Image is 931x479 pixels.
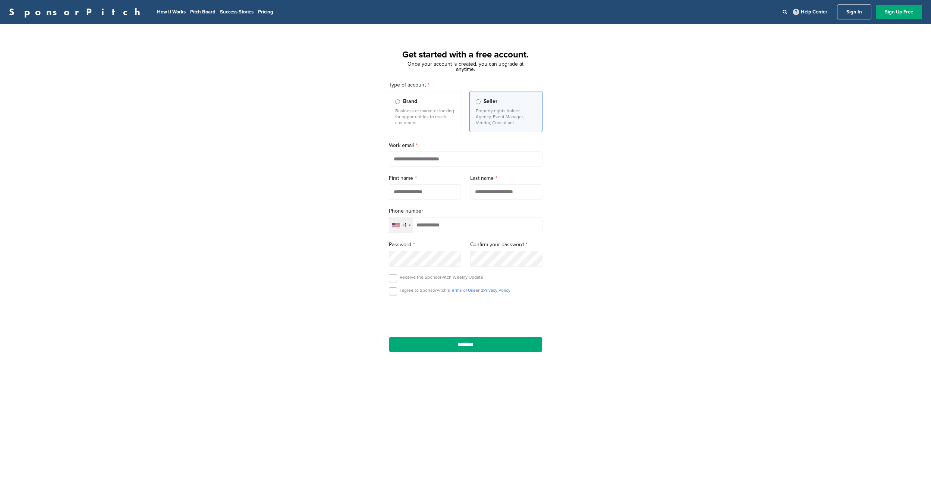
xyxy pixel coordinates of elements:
[190,9,216,15] a: Pitch Board
[389,241,461,249] label: Password
[389,207,542,215] label: Phone number
[220,9,254,15] a: Success Stories
[423,304,508,326] iframe: reCAPTCHA
[470,241,542,249] label: Confirm your password
[792,7,829,16] a: Help Center
[389,217,413,233] div: Selected country
[476,99,481,104] input: Seller Property rights holder, Agency, Event Manager, Vendor, Consultant
[483,288,510,293] a: Privacy Policy
[837,4,871,19] a: Sign In
[389,141,542,150] label: Work email
[484,97,497,106] span: Seller
[450,288,476,293] a: Terms of Use
[380,48,551,62] h1: Get started with a free account.
[470,174,542,182] label: Last name
[157,9,186,15] a: How It Works
[258,9,273,15] a: Pricing
[408,61,523,72] span: Once your account is created, you can upgrade at anytime.
[9,7,145,17] a: SponsorPitch
[403,97,417,106] span: Brand
[389,81,542,89] label: Type of account
[400,274,483,280] p: Receive the SponsorPitch Weekly Update
[395,108,456,126] p: Business or marketer looking for opportunities to reach customers
[476,108,536,126] p: Property rights holder, Agency, Event Manager, Vendor, Consultant
[389,174,461,182] label: First name
[876,5,922,19] a: Sign Up Free
[402,223,406,228] div: +1
[395,99,400,104] input: Brand Business or marketer looking for opportunities to reach customers
[400,287,510,293] p: I agree to SponsorPitch’s and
